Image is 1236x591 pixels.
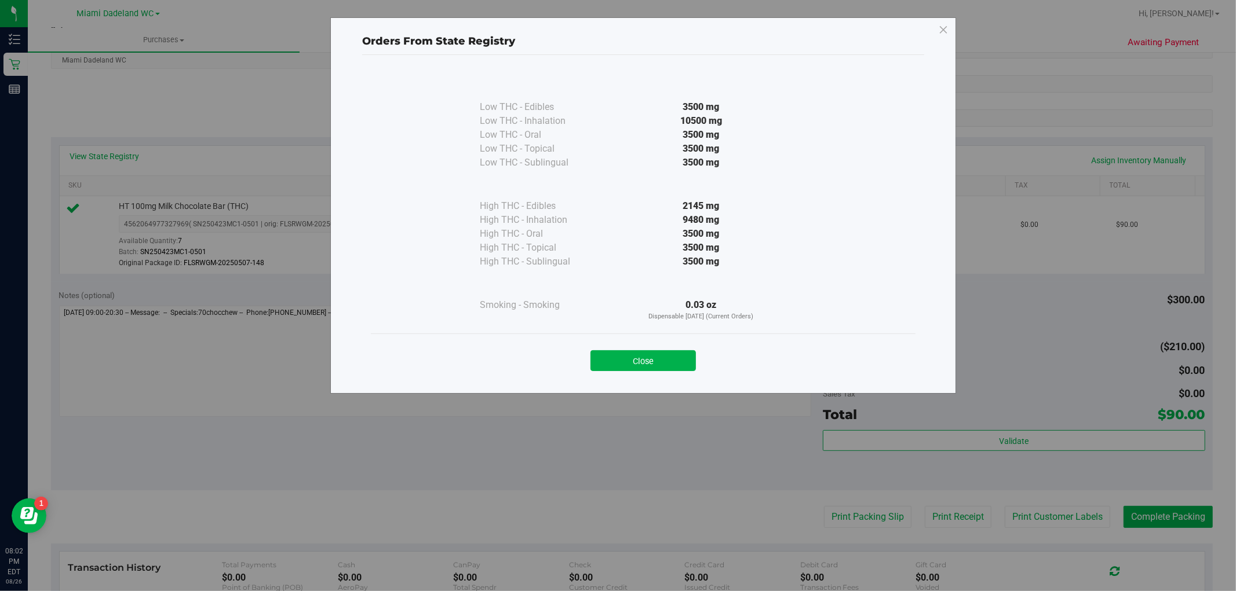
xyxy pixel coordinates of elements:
[596,227,807,241] div: 3500 mg
[34,497,48,511] iframe: Resource center unread badge
[596,241,807,255] div: 3500 mg
[480,213,596,227] div: High THC - Inhalation
[596,255,807,269] div: 3500 mg
[480,199,596,213] div: High THC - Edibles
[596,298,807,322] div: 0.03 oz
[596,213,807,227] div: 9480 mg
[596,199,807,213] div: 2145 mg
[596,156,807,170] div: 3500 mg
[596,114,807,128] div: 10500 mg
[480,241,596,255] div: High THC - Topical
[362,35,515,47] span: Orders From State Registry
[590,350,696,371] button: Close
[480,142,596,156] div: Low THC - Topical
[480,100,596,114] div: Low THC - Edibles
[596,100,807,114] div: 3500 mg
[480,128,596,142] div: Low THC - Oral
[596,128,807,142] div: 3500 mg
[480,156,596,170] div: Low THC - Sublingual
[480,227,596,241] div: High THC - Oral
[480,114,596,128] div: Low THC - Inhalation
[596,312,807,322] p: Dispensable [DATE] (Current Orders)
[480,255,596,269] div: High THC - Sublingual
[596,142,807,156] div: 3500 mg
[12,498,46,533] iframe: Resource center
[480,298,596,312] div: Smoking - Smoking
